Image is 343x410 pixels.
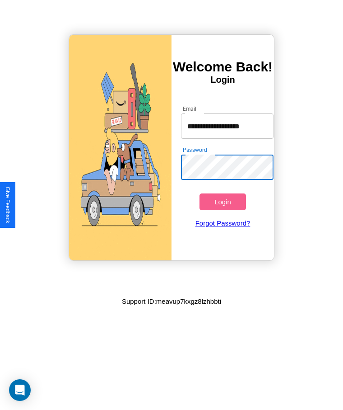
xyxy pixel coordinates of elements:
[171,59,274,75] h3: Welcome Back!
[5,187,11,223] div: Give Feedback
[171,75,274,85] h4: Login
[69,35,171,260] img: gif
[9,379,31,401] div: Open Intercom Messenger
[199,193,246,210] button: Login
[176,210,269,236] a: Forgot Password?
[183,105,197,113] label: Email
[122,295,221,307] p: Support ID: meavup7kxgz8lzhbbti
[183,146,207,154] label: Password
